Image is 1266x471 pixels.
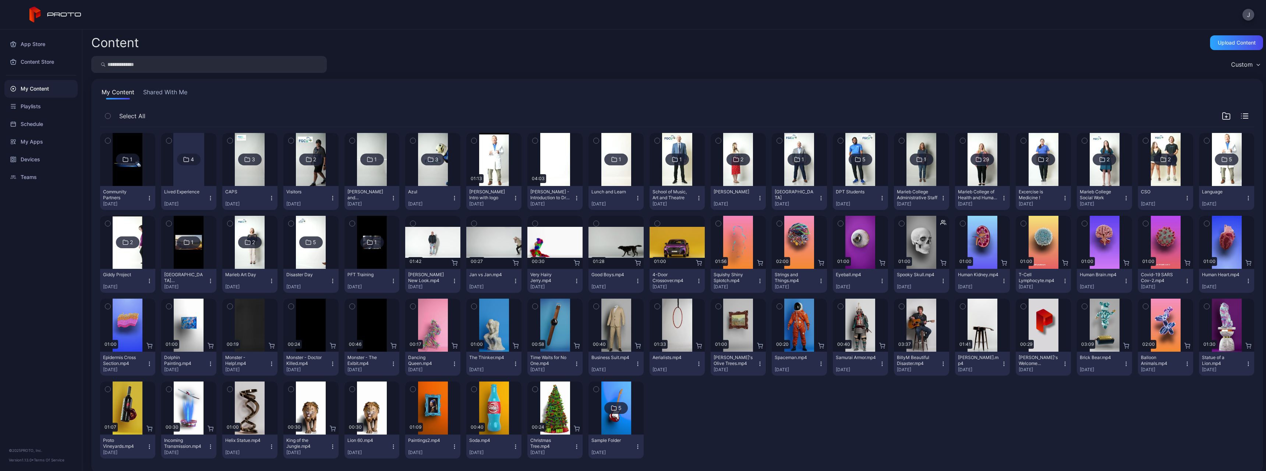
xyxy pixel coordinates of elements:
[286,284,330,290] div: [DATE]
[897,272,937,278] div: Spooky Skull.mp4
[711,352,766,376] button: [PERSON_NAME]'s Olive Trees.mp4[DATE]
[347,355,388,366] div: Monster - The Exibit.mp4
[100,352,155,376] button: Epidermis Cross Section.mp4[DATE]
[1141,367,1184,373] div: [DATE]
[1242,9,1254,21] button: J
[164,355,205,366] div: Dolphin Painting.mp4
[347,189,388,201] div: Wayne and Sharon Smith
[344,269,400,293] button: PFT Training[DATE]
[527,352,583,376] button: Time Waits for No One.mp4[DATE]
[833,186,888,210] button: DPT Students[DATE]
[225,272,266,278] div: Marieb Art Day
[225,189,266,195] div: CAPS
[103,272,144,278] div: Giddy Project
[897,201,940,207] div: [DATE]
[894,186,949,210] button: Marieb College Administrative Staff[DATE]
[191,156,194,163] div: 4
[653,189,693,201] div: School of Music, Art and Theatre
[347,201,391,207] div: [DATE]
[4,151,78,168] div: Devices
[142,88,189,99] button: Shared With Me
[591,201,635,207] div: [DATE]
[347,450,391,456] div: [DATE]
[4,133,78,151] a: My Apps
[164,284,208,290] div: [DATE]
[1229,156,1232,163] div: 5
[286,189,327,195] div: Visitors
[4,98,78,115] div: Playlists
[1019,367,1062,373] div: [DATE]
[225,284,269,290] div: [DATE]
[164,450,208,456] div: [DATE]
[1202,201,1245,207] div: [DATE]
[100,269,155,293] button: Giddy Project[DATE]
[283,269,339,293] button: Disaster Day[DATE]
[1231,61,1253,68] div: Custom
[225,450,269,456] div: [DATE]
[1019,355,1059,366] div: David's Welcome Video.mp4
[958,272,998,278] div: Human Kidney.mp4
[958,355,998,366] div: BillyM Silhouette.mp4
[653,284,696,290] div: [DATE]
[344,435,400,458] button: Lion 60.mp4[DATE]
[405,352,460,376] button: Dancing Queen.mp4[DATE]
[466,435,521,458] button: Soda.mp4[DATE]
[408,284,452,290] div: [DATE]
[469,450,513,456] div: [DATE]
[347,367,391,373] div: [DATE]
[408,355,449,366] div: Dancing Queen.mp4
[1138,269,1193,293] button: Covid-19 SARS Cov-2.mp4[DATE]
[1080,284,1123,290] div: [DATE]
[4,168,78,186] div: Teams
[4,80,78,98] a: My Content
[469,355,510,361] div: The Thinker.mp4
[836,272,876,278] div: Eyeball.mp4
[1077,186,1132,210] button: Marieb College Social Work[DATE]
[530,437,571,449] div: Christmas Tree.mp4
[408,189,449,195] div: Azul
[130,156,132,163] div: 1
[4,53,78,71] a: Content Store
[1016,352,1071,376] button: [PERSON_NAME]'s Welcome Video.mp4[DATE]
[836,201,879,207] div: [DATE]
[4,115,78,133] div: Schedule
[619,156,621,163] div: 1
[405,186,460,210] button: Azul[DATE]
[1019,201,1062,207] div: [DATE]
[283,186,339,210] button: Visitors[DATE]
[286,355,327,366] div: Monster - Doctor Killed.mp4
[862,156,866,163] div: 5
[222,269,277,293] button: Marieb Art Day[DATE]
[252,239,255,246] div: 2
[653,272,693,284] div: 4-Door Crossover.mp4
[1019,189,1059,201] div: Excercise is Medicine !
[344,186,400,210] button: [PERSON_NAME] and [PERSON_NAME][DATE]
[955,269,1010,293] button: Human Kidney.mp4[DATE]
[772,269,827,293] button: Strings and Things.mp4[DATE]
[103,201,146,207] div: [DATE]
[1141,272,1181,284] div: Covid-19 SARS Cov-2.mp4
[286,450,330,456] div: [DATE]
[408,272,449,284] div: Howie Mandel's New Look.mp4
[466,269,521,293] button: Jan vs Jan.mp4[DATE]
[1077,269,1132,293] button: Human Brain.mp4[DATE]
[405,435,460,458] button: Paintings2.mp4[DATE]
[802,156,804,163] div: 1
[103,355,144,366] div: Epidermis Cross Section.mp4
[222,352,277,376] button: Monster - Help!.mp4[DATE]
[34,458,64,462] a: Terms Of Service
[222,186,277,210] button: CAPS[DATE]
[1138,352,1193,376] button: Balloon Animals.mp4[DATE]
[435,156,438,163] div: 3
[1210,35,1263,50] button: Upload Content
[588,435,644,458] button: Sample Folder[DATE]
[191,239,194,246] div: 1
[1016,269,1071,293] button: T-Cell Lymphocyte.mp4[DATE]
[225,355,266,366] div: Monster - Help!.mp4
[164,367,208,373] div: [DATE]
[252,156,255,163] div: 3
[591,367,635,373] div: [DATE]
[347,437,388,443] div: Lion 60.mp4
[711,186,766,210] button: [PERSON_NAME][DATE]
[164,201,208,207] div: [DATE]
